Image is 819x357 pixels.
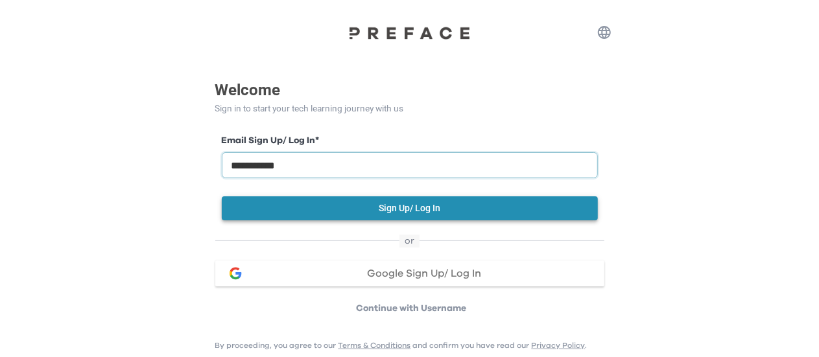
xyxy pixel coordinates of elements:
[532,341,586,349] a: Privacy Policy
[338,341,411,349] a: Terms & Conditions
[222,196,598,220] button: Sign Up/ Log In
[345,26,475,40] img: Preface Logo
[215,102,604,115] p: Sign in to start your tech learning journey with us
[222,134,598,148] label: Email Sign Up/ Log In *
[215,78,604,102] p: Welcome
[367,268,481,279] span: Google Sign Up/ Log In
[215,260,604,286] button: google loginGoogle Sign Up/ Log In
[399,235,420,248] span: or
[219,302,604,315] p: Continue with Username
[215,340,588,351] p: By proceeding, you agree to our and confirm you have read our .
[228,266,243,281] img: google login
